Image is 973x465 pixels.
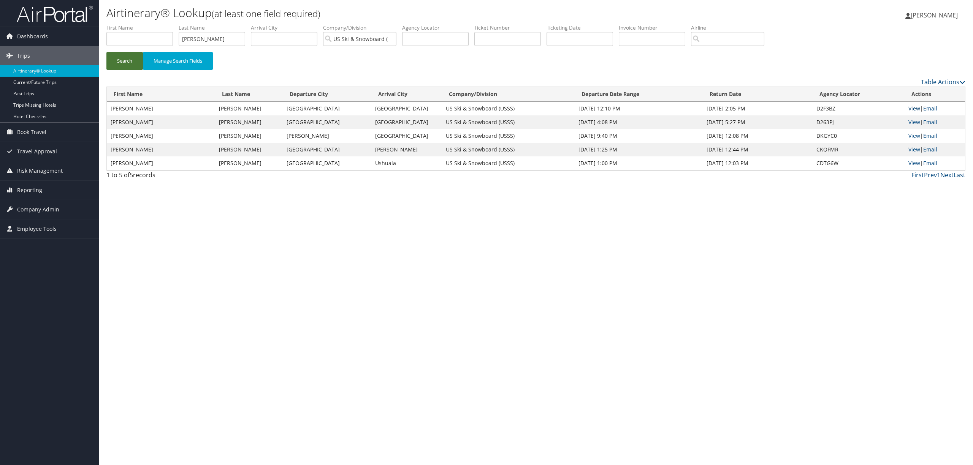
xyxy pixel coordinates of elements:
[813,143,905,156] td: CKQFMR
[575,87,703,102] th: Departure Date Range: activate to sort column ascending
[923,105,937,112] a: Email
[215,156,283,170] td: [PERSON_NAME]
[575,102,703,115] td: [DATE] 12:10 PM
[905,143,965,156] td: |
[17,200,59,219] span: Company Admin
[17,5,93,23] img: airportal-logo.png
[703,115,812,129] td: [DATE] 5:27 PM
[17,46,30,65] span: Trips
[905,4,965,27] a: [PERSON_NAME]
[924,171,937,179] a: Prev
[17,219,57,238] span: Employee Tools
[547,24,619,32] label: Ticketing Date
[107,156,215,170] td: [PERSON_NAME]
[575,156,703,170] td: [DATE] 1:00 PM
[283,102,372,115] td: [GEOGRAPHIC_DATA]
[911,11,958,19] span: [PERSON_NAME]
[283,156,372,170] td: [GEOGRAPHIC_DATA]
[215,102,283,115] td: [PERSON_NAME]
[215,87,283,102] th: Last Name: activate to sort column ascending
[923,146,937,153] a: Email
[215,115,283,129] td: [PERSON_NAME]
[905,156,965,170] td: |
[813,87,905,102] th: Agency Locator: activate to sort column ascending
[703,102,812,115] td: [DATE] 2:05 PM
[703,156,812,170] td: [DATE] 12:03 PM
[813,102,905,115] td: D2F3BZ
[106,5,679,21] h1: Airtinerary® Lookup
[143,52,213,70] button: Manage Search Fields
[17,142,57,161] span: Travel Approval
[17,181,42,200] span: Reporting
[619,24,691,32] label: Invoice Number
[703,129,812,143] td: [DATE] 12:08 PM
[813,129,905,143] td: DKGYC0
[371,129,442,143] td: [GEOGRAPHIC_DATA]
[442,102,575,115] td: US Ski & Snowboard (USSS)
[215,143,283,156] td: [PERSON_NAME]
[17,161,63,180] span: Risk Management
[371,156,442,170] td: Ushuaia
[442,115,575,129] td: US Ski & Snowboard (USSS)
[371,102,442,115] td: [GEOGRAPHIC_DATA]
[283,115,372,129] td: [GEOGRAPHIC_DATA]
[474,24,547,32] label: Ticket Number
[215,129,283,143] td: [PERSON_NAME]
[17,123,46,142] span: Book Travel
[106,170,313,183] div: 1 to 5 of records
[17,27,48,46] span: Dashboards
[371,115,442,129] td: [GEOGRAPHIC_DATA]
[575,129,703,143] td: [DATE] 9:40 PM
[923,132,937,139] a: Email
[940,171,954,179] a: Next
[905,102,965,115] td: |
[921,78,965,86] a: Table Actions
[371,143,442,156] td: [PERSON_NAME]
[575,143,703,156] td: [DATE] 1:25 PM
[371,87,442,102] th: Arrival City: activate to sort column ascending
[442,87,575,102] th: Company/Division
[911,171,924,179] a: First
[107,102,215,115] td: [PERSON_NAME]
[937,171,940,179] a: 1
[251,24,323,32] label: Arrival City
[106,52,143,70] button: Search
[107,143,215,156] td: [PERSON_NAME]
[179,24,251,32] label: Last Name
[908,146,920,153] a: View
[905,87,965,102] th: Actions
[323,24,402,32] label: Company/Division
[442,143,575,156] td: US Ski & Snowboard (USSS)
[283,143,372,156] td: [GEOGRAPHIC_DATA]
[908,132,920,139] a: View
[813,115,905,129] td: D263PJ
[923,159,937,167] a: Email
[908,159,920,167] a: View
[905,115,965,129] td: |
[813,156,905,170] td: CDTG6W
[954,171,965,179] a: Last
[106,24,179,32] label: First Name
[691,24,770,32] label: Airline
[107,115,215,129] td: [PERSON_NAME]
[212,7,320,20] small: (at least one field required)
[283,87,372,102] th: Departure City: activate to sort column ascending
[283,129,372,143] td: [PERSON_NAME]
[402,24,474,32] label: Agency Locator
[703,87,812,102] th: Return Date: activate to sort column ascending
[703,143,812,156] td: [DATE] 12:44 PM
[442,156,575,170] td: US Ski & Snowboard (USSS)
[905,129,965,143] td: |
[575,115,703,129] td: [DATE] 4:08 PM
[442,129,575,143] td: US Ski & Snowboard (USSS)
[908,105,920,112] a: View
[107,87,215,102] th: First Name: activate to sort column ascending
[107,129,215,143] td: [PERSON_NAME]
[923,118,937,126] a: Email
[908,118,920,126] a: View
[130,171,133,179] span: 5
